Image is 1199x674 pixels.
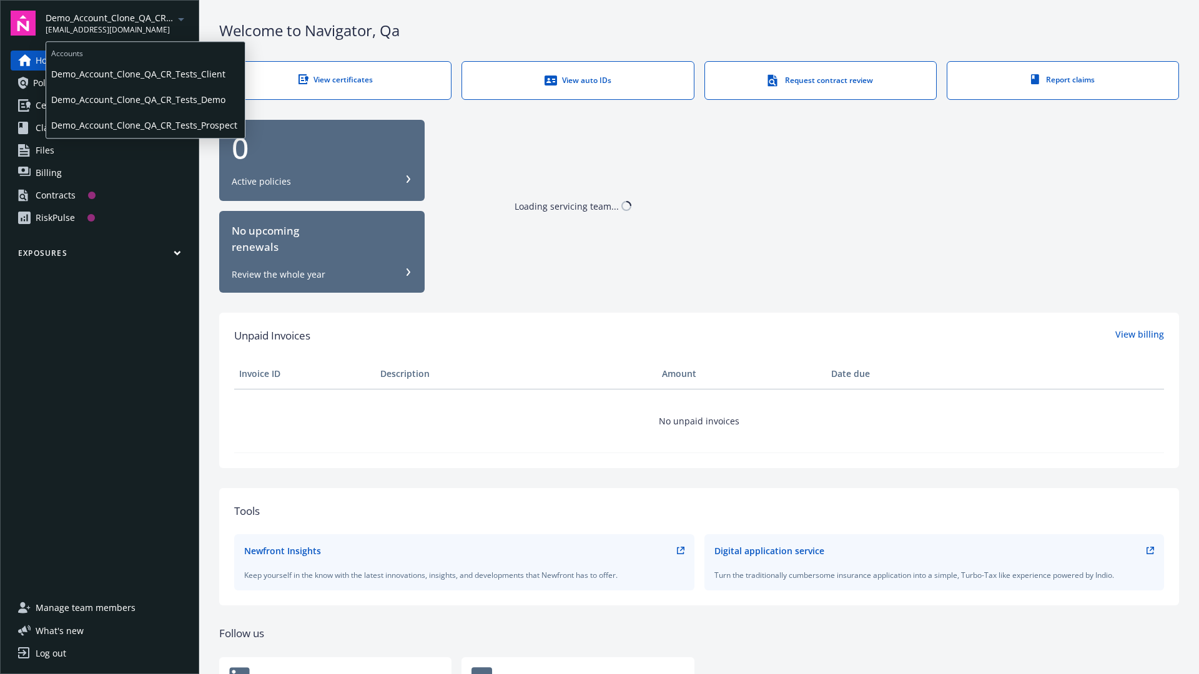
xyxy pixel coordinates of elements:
[219,20,1179,41] div: Welcome to Navigator , Qa
[11,140,189,160] a: Files
[244,570,684,580] div: Keep yourself in the know with the latest innovations, insights, and developments that Newfront h...
[36,163,62,183] span: Billing
[234,389,1164,452] td: No unpaid invoices
[232,133,412,163] div: 0
[972,74,1153,85] div: Report claims
[51,61,240,87] span: Demo_Account_Clone_QA_CR_Tests_Client
[232,175,291,188] div: Active policies
[36,598,136,618] span: Manage team members
[714,570,1155,580] div: Turn the traditionally cumbersome insurance application into a simple, Turbo-Tax like experience ...
[46,24,174,36] span: [EMAIL_ADDRESS][DOMAIN_NAME]
[234,359,375,389] th: Invoice ID
[234,328,310,344] span: Unpaid Invoices
[11,95,189,115] a: Certificates
[36,95,82,115] span: Certificates
[657,359,826,389] th: Amount
[219,61,451,100] a: View certificates
[46,42,245,61] span: Accounts
[487,74,668,87] div: View auto IDs
[11,11,36,36] img: navigator-logo.svg
[234,503,1164,519] div: Tools
[232,268,325,281] div: Review the whole year
[51,112,240,138] span: Demo_Account_Clone_QA_CR_Tests_Prospect
[11,598,189,618] a: Manage team members
[36,51,60,71] span: Home
[219,625,1179,642] div: Follow us
[1115,328,1164,344] a: View billing
[461,61,694,100] a: View auto IDs
[11,185,189,205] a: Contracts
[36,140,54,160] span: Files
[730,74,911,87] div: Request contract review
[714,544,824,557] div: Digital application service
[11,73,189,93] a: Policies
[11,51,189,71] a: Home
[36,624,84,637] span: What ' s new
[704,61,937,100] a: Request contract review
[244,544,321,557] div: Newfront Insights
[46,11,174,24] span: Demo_Account_Clone_QA_CR_Tests_Prospect
[947,61,1179,100] a: Report claims
[36,185,76,205] div: Contracts
[219,120,425,202] button: 0Active policies
[11,208,189,228] a: RiskPulse
[36,643,66,663] div: Log out
[174,11,189,26] a: arrowDropDown
[11,118,189,138] a: Claims
[46,11,189,36] button: Demo_Account_Clone_QA_CR_Tests_Prospect[EMAIL_ADDRESS][DOMAIN_NAME]arrowDropDown
[33,73,64,93] span: Policies
[375,359,657,389] th: Description
[245,74,426,85] div: View certificates
[11,248,189,263] button: Exposures
[36,208,75,228] div: RiskPulse
[219,211,425,293] button: No upcomingrenewalsReview the whole year
[826,359,967,389] th: Date due
[11,163,189,183] a: Billing
[36,118,64,138] span: Claims
[232,223,412,256] div: No upcoming renewals
[11,624,104,637] button: What's new
[51,87,240,112] span: Demo_Account_Clone_QA_CR_Tests_Demo
[515,200,619,213] div: Loading servicing team...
